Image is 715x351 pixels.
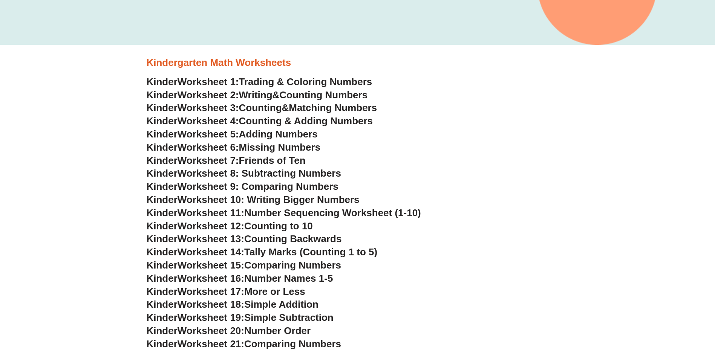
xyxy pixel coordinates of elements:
[244,220,313,232] span: Counting to 10
[147,273,178,284] span: Kinder
[178,102,239,113] span: Worksheet 3:
[178,286,244,297] span: Worksheet 17:
[147,194,178,205] span: Kinder
[147,155,178,166] span: Kinder
[239,89,273,101] span: Writing
[147,312,178,323] span: Kinder
[147,168,341,179] a: KinderWorksheet 8: Subtracting Numbers
[147,142,321,153] a: KinderWorksheet 6:Missing Numbers
[178,89,239,101] span: Worksheet 2:
[178,246,244,258] span: Worksheet 14:
[147,102,178,113] span: Kinder
[589,266,715,351] iframe: Chat Widget
[239,76,372,87] span: Trading & Coloring Numbers
[147,102,377,113] a: KinderWorksheet 3:Counting&Matching Numbers
[178,312,244,323] span: Worksheet 19:
[147,115,178,127] span: Kinder
[178,220,244,232] span: Worksheet 12:
[244,286,305,297] span: More or Less
[147,194,360,205] a: KinderWorksheet 10: Writing Bigger Numbers
[147,128,318,140] a: KinderWorksheet 5:Adding Numbers
[244,325,311,336] span: Number Order
[279,89,367,101] span: Counting Numbers
[239,115,373,127] span: Counting & Adding Numbers
[244,233,341,244] span: Counting Backwards
[239,155,306,166] span: Friends of Ten
[244,259,341,271] span: Comparing Numbers
[178,338,244,349] span: Worksheet 21:
[178,194,360,205] span: Worksheet 10: Writing Bigger Numbers
[289,102,377,113] span: Matching Numbers
[239,128,318,140] span: Adding Numbers
[147,89,178,101] span: Kinder
[147,89,368,101] a: KinderWorksheet 2:Writing&Counting Numbers
[244,246,377,258] span: Tally Marks (Counting 1 to 5)
[147,168,178,179] span: Kinder
[147,115,373,127] a: KinderWorksheet 4:Counting & Adding Numbers
[244,338,341,349] span: Comparing Numbers
[178,115,239,127] span: Worksheet 4:
[147,181,178,192] span: Kinder
[147,56,569,69] h3: Kindergarten Math Worksheets
[147,128,178,140] span: Kinder
[178,207,244,218] span: Worksheet 11:
[178,76,239,87] span: Worksheet 1:
[147,76,178,87] span: Kinder
[244,299,318,310] span: Simple Addition
[178,128,239,140] span: Worksheet 5:
[147,155,306,166] a: KinderWorksheet 7:Friends of Ten
[239,102,282,113] span: Counting
[178,233,244,244] span: Worksheet 13:
[178,142,239,153] span: Worksheet 6:
[147,246,178,258] span: Kinder
[147,338,178,349] span: Kinder
[147,233,178,244] span: Kinder
[147,259,178,271] span: Kinder
[147,76,372,87] a: KinderWorksheet 1:Trading & Coloring Numbers
[178,273,244,284] span: Worksheet 16:
[147,220,178,232] span: Kinder
[244,207,421,218] span: Number Sequencing Worksheet (1-10)
[147,207,178,218] span: Kinder
[147,286,178,297] span: Kinder
[178,168,341,179] span: Worksheet 8: Subtracting Numbers
[147,325,178,336] span: Kinder
[147,299,178,310] span: Kinder
[244,312,334,323] span: Simple Subtraction
[178,325,244,336] span: Worksheet 20:
[147,181,338,192] a: KinderWorksheet 9: Comparing Numbers
[178,299,244,310] span: Worksheet 18:
[239,142,321,153] span: Missing Numbers
[178,181,338,192] span: Worksheet 9: Comparing Numbers
[244,273,333,284] span: Number Names 1-5
[178,155,239,166] span: Worksheet 7:
[178,259,244,271] span: Worksheet 15:
[147,142,178,153] span: Kinder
